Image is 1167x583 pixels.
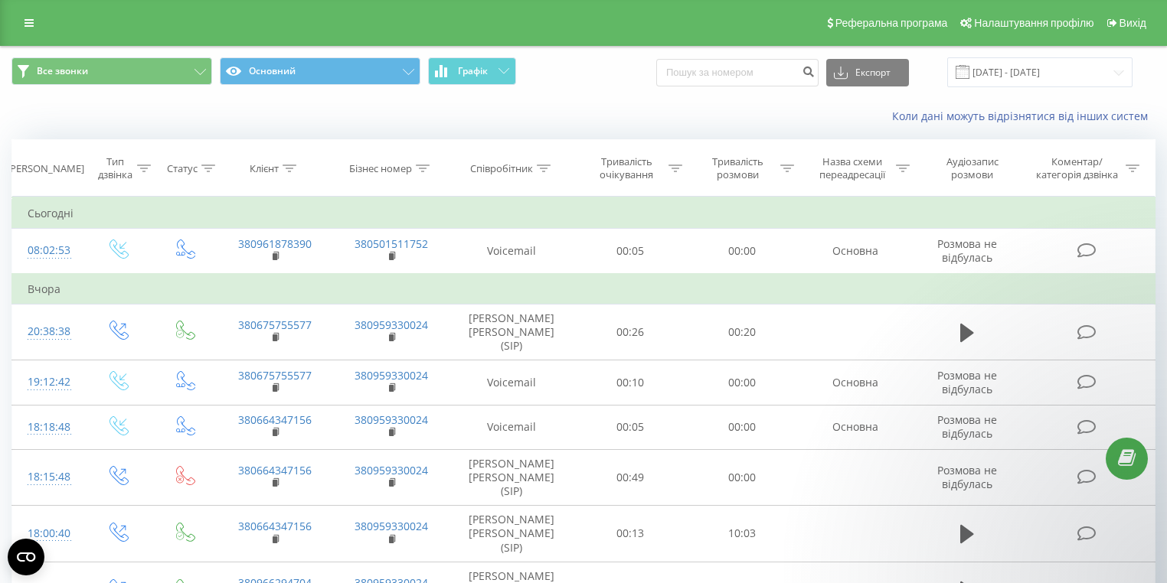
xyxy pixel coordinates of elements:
[238,318,312,332] a: 380675755577
[574,405,686,449] td: 00:05
[11,57,212,85] button: Все звонки
[97,155,133,181] div: Тип дзвінка
[574,506,686,562] td: 00:13
[28,462,68,492] div: 18:15:48
[812,155,893,181] div: Назва схеми переадресації
[355,236,428,251] a: 380501511752
[238,412,312,427] a: 380664347156
[798,229,914,274] td: Основна
[37,65,88,77] span: Все звонки
[250,162,279,175] div: Клієнт
[835,17,948,29] span: Реферальна програма
[28,412,68,442] div: 18:18:48
[28,236,68,265] div: 08:02:53
[574,304,686,360] td: 00:26
[449,360,574,405] td: Voicemail
[1032,155,1122,181] div: Коментар/категорія дзвінка
[12,274,1156,305] td: Вчора
[449,405,574,449] td: Voicemail
[220,57,420,85] button: Основний
[974,17,1093,29] span: Налаштування профілю
[349,162,412,175] div: Бізнес номер
[470,162,533,175] div: Співробітник
[927,155,1017,181] div: Аудіозапис розмови
[449,304,574,360] td: [PERSON_NAME] [PERSON_NAME] (SIP)
[686,304,798,360] td: 00:20
[238,368,312,383] a: 380675755577
[686,360,798,405] td: 00:00
[7,162,84,175] div: [PERSON_NAME]
[355,412,428,427] a: 380959330024
[449,506,574,562] td: [PERSON_NAME] [PERSON_NAME] (SIP)
[798,405,914,449] td: Основна
[686,449,798,506] td: 00:00
[656,59,819,86] input: Пошук за номером
[355,519,428,533] a: 380959330024
[355,463,428,477] a: 380959330024
[8,539,44,575] button: Open CMP widget
[574,360,686,405] td: 00:10
[238,519,312,533] a: 380664347156
[588,155,665,181] div: Тривалість очікування
[686,405,798,449] td: 00:00
[574,449,686,506] td: 00:49
[700,155,776,181] div: Тривалість розмови
[238,236,312,251] a: 380961878390
[458,66,488,77] span: Графік
[937,463,997,491] span: Розмова не відбулась
[28,317,68,347] div: 20:38:38
[167,162,198,175] div: Статус
[355,318,428,332] a: 380959330024
[937,412,997,441] span: Розмова не відбулась
[428,57,516,85] button: Графік
[1115,497,1152,533] iframe: Intercom live chat
[892,109,1156,123] a: Коли дані можуть відрізнятися вiд інших систем
[449,449,574,506] td: [PERSON_NAME] [PERSON_NAME] (SIP)
[826,59,909,86] button: Експорт
[937,236,997,265] span: Розмова не відбулась
[686,506,798,562] td: 10:03
[238,463,312,477] a: 380664347156
[28,519,68,549] div: 18:00:40
[12,198,1156,229] td: Сьогодні
[449,229,574,274] td: Voicemail
[686,229,798,274] td: 00:00
[28,367,68,397] div: 19:12:42
[798,360,914,405] td: Основна
[355,368,428,383] a: 380959330024
[574,229,686,274] td: 00:05
[1120,17,1146,29] span: Вихід
[937,368,997,396] span: Розмова не відбулась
